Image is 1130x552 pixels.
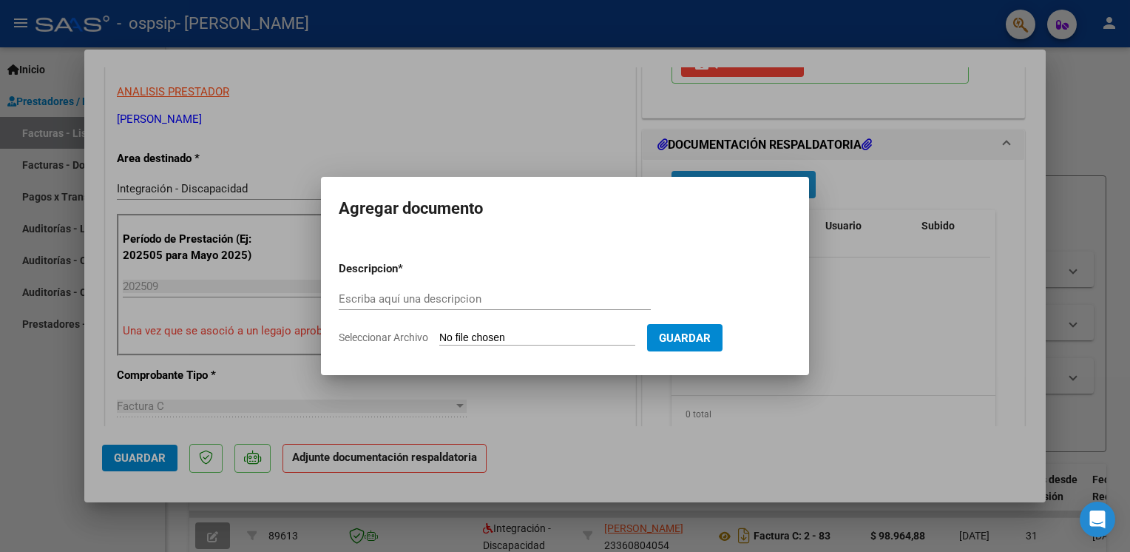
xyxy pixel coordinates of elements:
[339,195,791,223] h2: Agregar documento
[1080,502,1115,537] div: Open Intercom Messenger
[647,324,723,351] button: Guardar
[339,331,428,343] span: Seleccionar Archivo
[659,331,711,345] span: Guardar
[339,260,475,277] p: Descripcion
